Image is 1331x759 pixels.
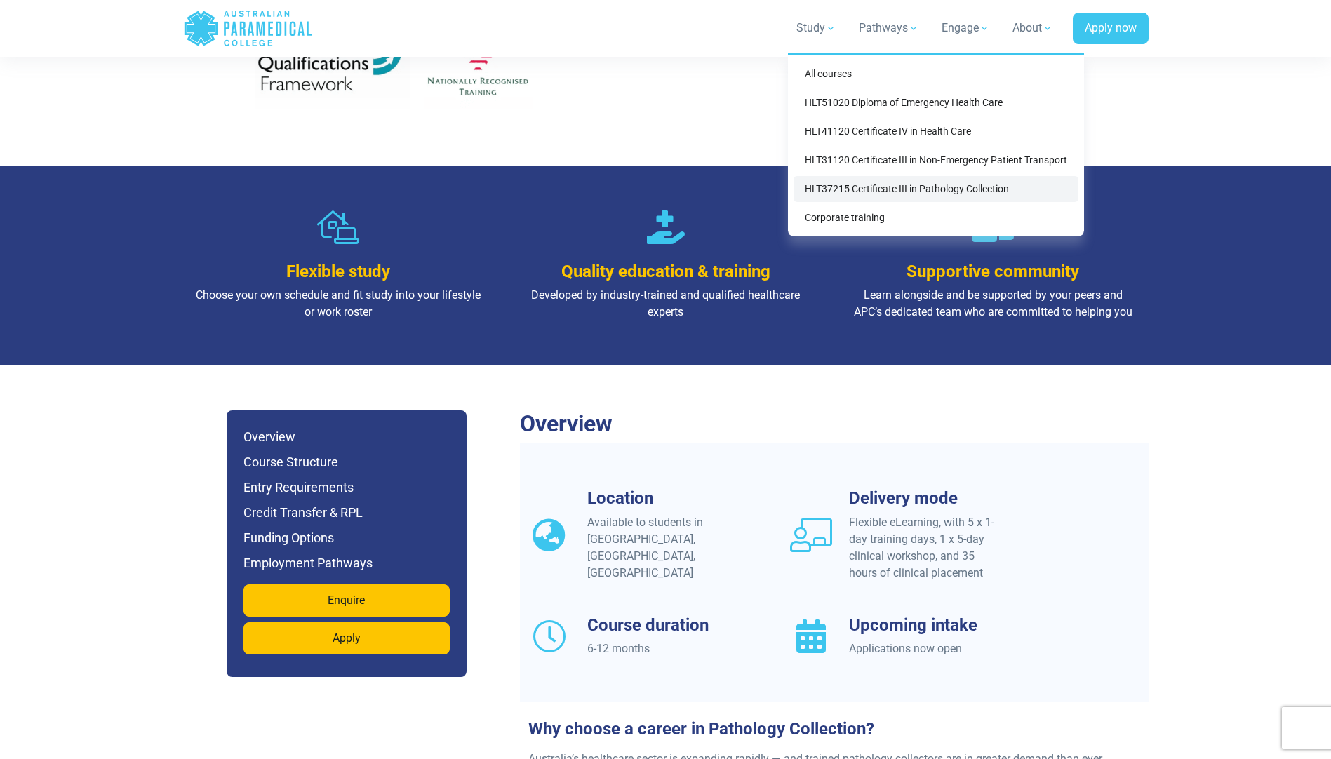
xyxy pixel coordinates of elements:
[243,427,450,447] h6: Overview
[243,528,450,548] h6: Funding Options
[194,262,483,282] h3: Flexible study
[849,640,1001,657] div: Applications now open
[794,176,1078,202] a: HLT37215 Certificate III in Pathology Collection
[794,61,1078,87] a: All courses
[243,452,450,472] h6: Course Structure
[243,478,450,497] h6: Entry Requirements
[933,8,998,48] a: Engage
[587,488,740,509] h3: Location
[850,8,928,48] a: Pathways
[243,584,450,617] a: Enquire
[1004,8,1062,48] a: About
[520,719,1149,739] h3: Why choose a career in Pathology Collection?
[794,147,1078,173] a: HLT31120 Certificate III in Non-Emergency Patient Transport
[849,262,1137,282] h3: Supportive community
[1073,13,1149,45] a: Apply now
[849,287,1137,321] p: Learn alongside and be supported by your peers and APC’s dedicated team who are committed to help...
[794,90,1078,116] a: HLT51020 Diploma of Emergency Health Care
[183,6,313,51] a: Australian Paramedical College
[587,615,740,636] h3: Course duration
[794,205,1078,231] a: Corporate training
[849,615,1001,636] h3: Upcoming intake
[521,262,810,282] h3: Quality education & training
[194,287,483,321] p: Choose your own schedule and fit study into your lifestyle or work roster
[587,640,740,657] div: 6-12 months
[243,622,450,654] a: Apply
[849,488,1001,509] h3: Delivery mode
[788,8,845,48] a: Study
[243,553,450,573] h6: Employment Pathways
[849,514,1001,582] div: Flexible eLearning, with 5 x 1-day training days, 1 x 5-day clinical workshop, and 35 hours of cl...
[587,514,740,582] div: Available to students in [GEOGRAPHIC_DATA], [GEOGRAPHIC_DATA], [GEOGRAPHIC_DATA]
[520,410,1149,437] h2: Overview
[794,119,1078,145] a: HLT41120 Certificate IV in Health Care
[243,503,450,523] h6: Credit Transfer & RPL
[521,287,810,321] p: Developed by industry-trained and qualified healthcare experts
[788,53,1084,236] div: Study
